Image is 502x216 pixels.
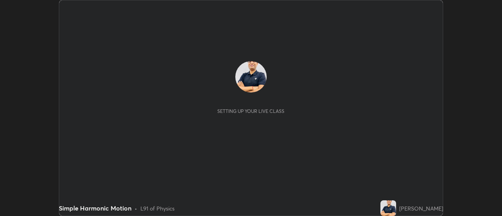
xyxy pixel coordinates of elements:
[399,204,443,212] div: [PERSON_NAME]
[59,203,131,213] div: Simple Harmonic Motion
[217,108,284,114] div: Setting up your live class
[235,61,267,93] img: 293452b503a44fa99dac1fa007f125b3.jpg
[135,204,137,212] div: •
[380,200,396,216] img: 293452b503a44fa99dac1fa007f125b3.jpg
[140,204,175,212] div: L91 of Physics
